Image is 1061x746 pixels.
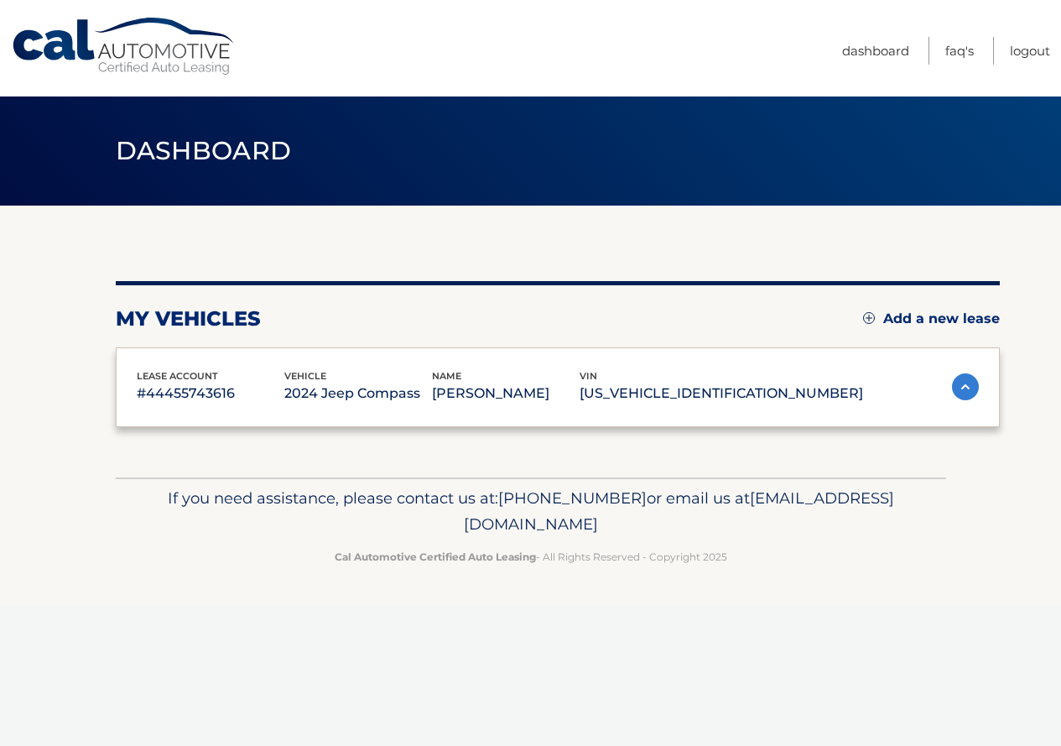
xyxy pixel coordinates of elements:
[432,382,580,405] p: [PERSON_NAME]
[335,550,536,563] strong: Cal Automotive Certified Auto Leasing
[284,382,432,405] p: 2024 Jeep Compass
[127,548,935,566] p: - All Rights Reserved - Copyright 2025
[952,373,979,400] img: accordion-active.svg
[842,37,909,65] a: Dashboard
[116,306,261,331] h2: my vehicles
[863,312,875,324] img: add.svg
[284,370,326,382] span: vehicle
[580,382,863,405] p: [US_VEHICLE_IDENTIFICATION_NUMBER]
[580,370,597,382] span: vin
[116,135,292,166] span: Dashboard
[137,370,218,382] span: lease account
[11,17,237,76] a: Cal Automotive
[137,382,284,405] p: #44455743616
[1010,37,1050,65] a: Logout
[498,488,647,508] span: [PHONE_NUMBER]
[863,310,1000,327] a: Add a new lease
[945,37,974,65] a: FAQ's
[432,370,461,382] span: name
[127,485,935,539] p: If you need assistance, please contact us at: or email us at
